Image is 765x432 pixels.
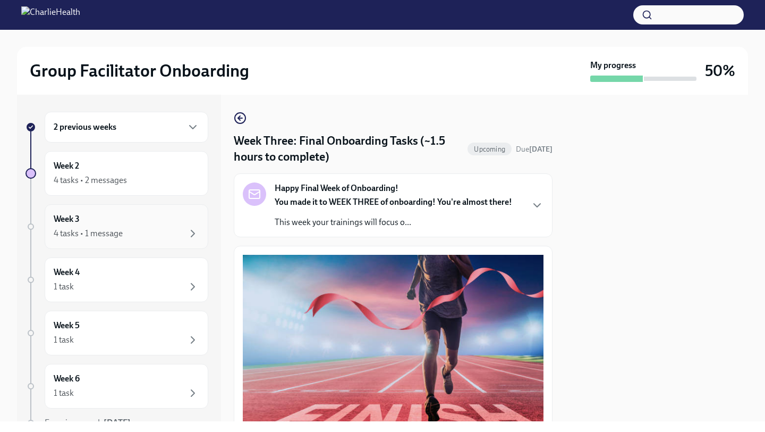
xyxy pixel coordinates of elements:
div: 1 task [54,334,74,346]
h2: Group Facilitator Onboarding [30,60,249,81]
div: 1 task [54,281,74,293]
a: Week 34 tasks • 1 message [25,204,208,249]
span: October 18th, 2025 09:00 [516,144,552,154]
h6: 2 previous weeks [54,121,116,133]
a: Week 24 tasks • 2 messages [25,151,208,196]
strong: [DATE] [104,418,131,428]
p: This week your trainings will focus o... [275,217,512,228]
strong: [DATE] [529,145,552,154]
a: Week 41 task [25,257,208,302]
span: Experience ends [45,418,131,428]
div: 4 tasks • 2 messages [54,175,127,186]
div: 2 previous weeks [45,112,208,143]
strong: My progress [590,60,636,71]
a: Week 61 task [25,364,208,409]
h6: Week 5 [54,320,80,331]
div: 1 task [54,387,74,399]
h6: Week 6 [54,373,80,385]
h6: Week 4 [54,267,80,278]
span: Due [516,145,552,154]
h6: Week 3 [54,213,80,225]
strong: Happy Final Week of Onboarding! [275,182,398,194]
img: CharlieHealth [21,6,80,23]
a: Week 51 task [25,311,208,355]
div: 4 tasks • 1 message [54,228,123,239]
strong: You made it to WEEK THREE of onboarding! You're almost there! [275,197,512,207]
h3: 50% [705,61,735,80]
span: Upcoming [467,145,512,153]
h6: Week 2 [54,160,79,172]
h4: Week Three: Final Onboarding Tasks (~1.5 hours to complete) [234,133,463,165]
